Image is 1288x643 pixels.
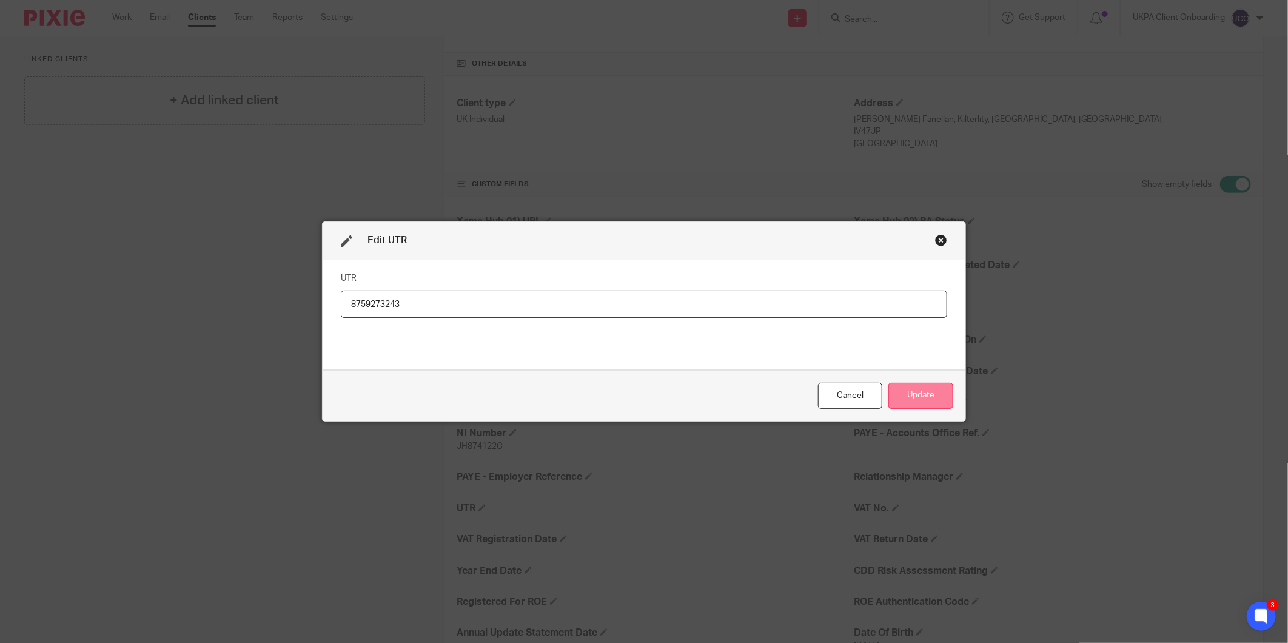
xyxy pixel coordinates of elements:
div: 3 [1267,599,1279,611]
span: Edit UTR [367,235,407,245]
div: Close this dialog window [935,234,947,246]
div: Close this dialog window [818,383,882,409]
input: UTR [341,291,947,318]
button: Update [888,383,953,409]
label: UTR [341,272,357,284]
